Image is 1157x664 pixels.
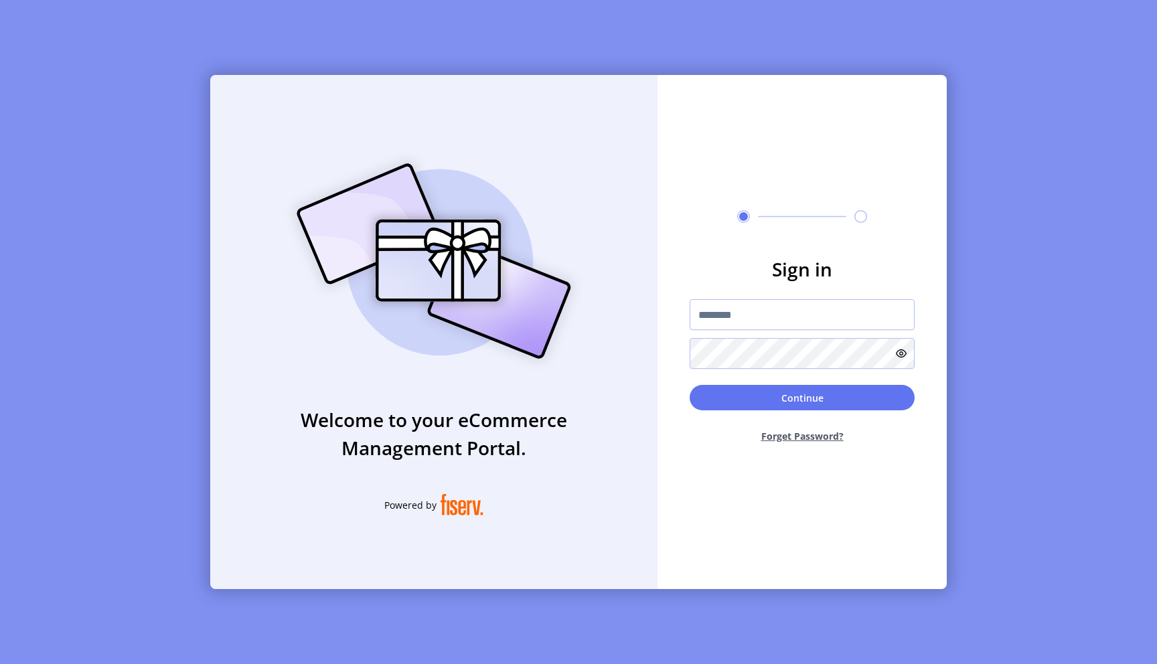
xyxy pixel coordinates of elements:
button: Forget Password? [690,418,915,454]
h3: Sign in [690,255,915,283]
span: Powered by [384,498,437,512]
h3: Welcome to your eCommerce Management Portal. [210,406,658,462]
img: card_Illustration.svg [277,149,591,373]
button: Continue [690,385,915,410]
